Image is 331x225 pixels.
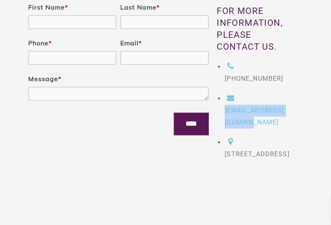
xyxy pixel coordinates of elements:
h3: For more information, please contact us. [217,5,295,53]
span: [EMAIL_ADDRESS][DOMAIN_NAME] [225,107,284,126]
a: [EMAIL_ADDRESS][DOMAIN_NAME] [225,95,284,126]
label: Last Name [120,3,160,11]
label: Email [120,39,142,47]
span: [STREET_ADDRESS] [225,150,289,158]
a: [PHONE_NUMBER] [225,63,283,82]
label: First Name [28,3,68,11]
label: Phone [28,39,52,47]
label: Message [28,75,61,83]
span: [PHONE_NUMBER] [225,75,283,82]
